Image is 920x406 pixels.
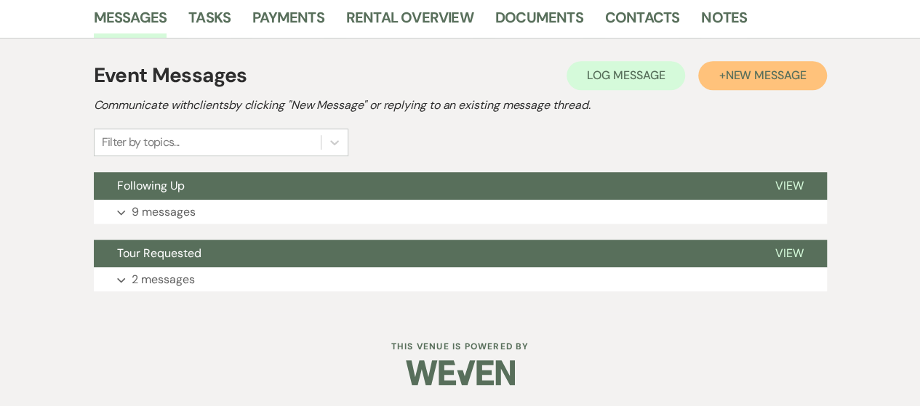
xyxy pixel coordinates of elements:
[725,68,806,83] span: New Message
[117,178,185,193] span: Following Up
[495,6,583,38] a: Documents
[701,6,747,38] a: Notes
[752,172,827,200] button: View
[132,270,195,289] p: 2 messages
[775,178,804,193] span: View
[775,245,804,261] span: View
[102,134,180,151] div: Filter by topics...
[94,267,827,292] button: 2 messages
[132,203,196,222] p: 9 messages
[117,245,201,261] span: Tour Requested
[94,97,827,114] h2: Communicate with clients by clicking "New Message" or replying to an existing message thread.
[406,347,515,398] img: Weven Logo
[94,172,752,200] button: Following Up
[94,200,827,224] button: 9 messages
[567,61,685,90] button: Log Message
[587,68,665,83] span: Log Message
[94,240,752,267] button: Tour Requested
[188,6,231,38] a: Tasks
[94,6,167,38] a: Messages
[605,6,680,38] a: Contacts
[94,60,247,91] h1: Event Messages
[346,6,473,38] a: Rental Overview
[698,61,826,90] button: +New Message
[252,6,324,38] a: Payments
[752,240,827,267] button: View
